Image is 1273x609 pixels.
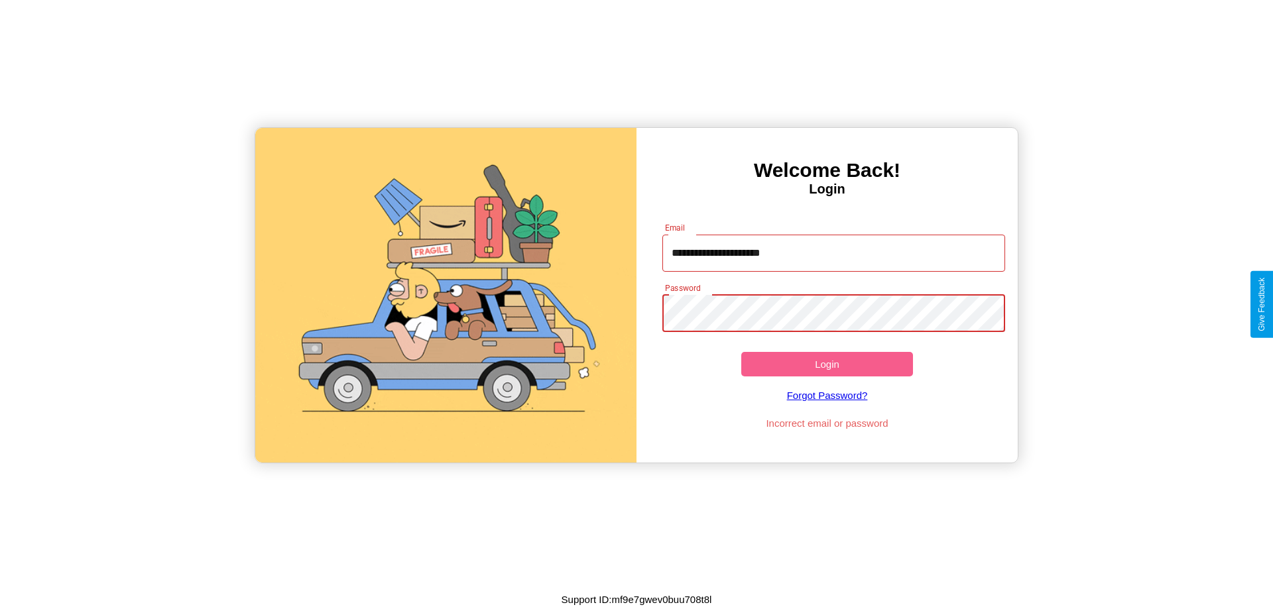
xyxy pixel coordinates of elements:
[255,128,636,463] img: gif
[665,222,686,233] label: Email
[562,590,712,608] p: Support ID: mf9e7gwev0buu708t8l
[1257,278,1266,331] div: Give Feedback
[741,352,913,376] button: Login
[636,182,1018,197] h4: Login
[656,376,999,414] a: Forgot Password?
[636,159,1018,182] h3: Welcome Back!
[656,414,999,432] p: Incorrect email or password
[665,282,700,294] label: Password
